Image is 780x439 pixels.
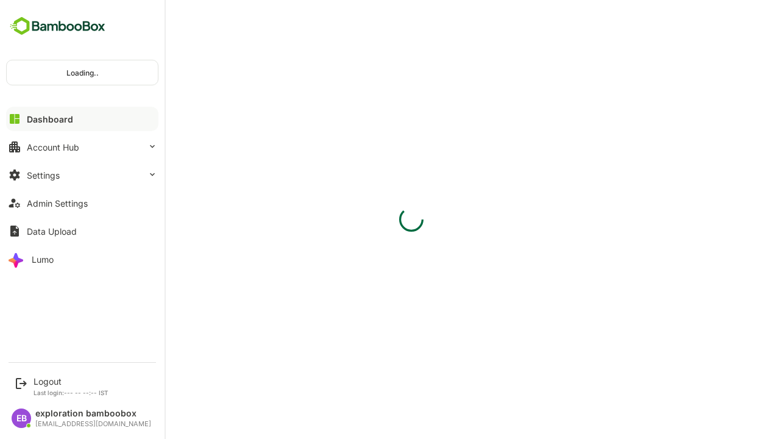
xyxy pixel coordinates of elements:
button: Admin Settings [6,191,158,215]
div: [EMAIL_ADDRESS][DOMAIN_NAME] [35,420,151,428]
p: Last login: --- -- --:-- IST [34,389,108,396]
div: Settings [27,170,60,180]
button: Dashboard [6,107,158,131]
img: BambooboxFullLogoMark.5f36c76dfaba33ec1ec1367b70bb1252.svg [6,15,109,38]
button: Account Hub [6,135,158,159]
div: Account Hub [27,142,79,152]
div: Logout [34,376,108,387]
div: Loading.. [7,60,158,85]
button: Lumo [6,247,158,271]
button: Settings [6,163,158,187]
div: exploration bamboobox [35,409,151,419]
div: Dashboard [27,114,73,124]
div: Lumo [32,254,54,265]
div: Data Upload [27,226,77,237]
div: Admin Settings [27,198,88,209]
div: EB [12,409,31,428]
button: Data Upload [6,219,158,243]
